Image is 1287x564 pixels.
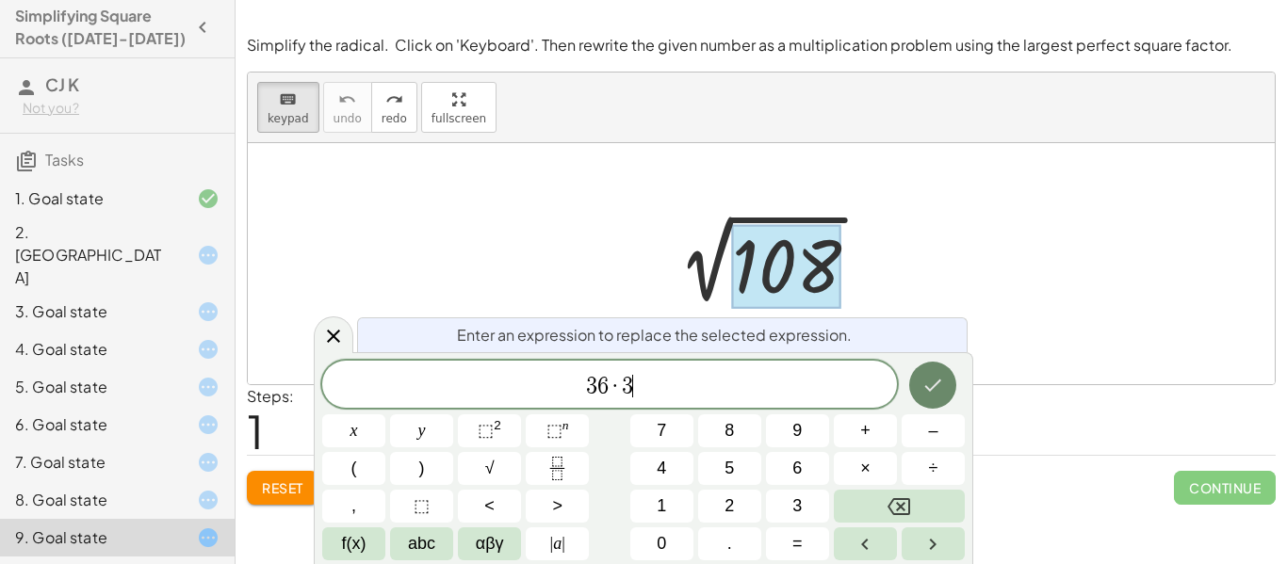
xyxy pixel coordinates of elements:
[727,531,732,556] span: .
[15,451,167,474] div: 7. Goal state
[268,112,309,125] span: keypad
[550,531,565,556] span: a
[792,456,802,481] span: 6
[792,493,802,519] span: 3
[834,490,965,523] button: Backspace
[23,99,220,118] div: Not you?
[197,489,220,511] i: Task started.
[390,490,453,523] button: Placeholder
[725,493,734,519] span: 2
[257,82,319,133] button: keyboardkeypad
[15,413,167,436] div: 6. Goal state
[792,418,802,443] span: 9
[766,452,829,485] button: 6
[418,418,426,443] span: y
[15,5,186,50] h4: Simplifying Square Roots ([DATE]-[DATE])
[382,112,407,125] span: redo
[766,490,829,523] button: 3
[698,490,761,523] button: 2
[458,452,521,485] button: Square root
[526,527,589,560] button: Absolute value
[484,493,495,519] span: <
[929,456,938,481] span: ÷
[408,531,435,556] span: abc
[197,338,220,361] i: Task started.
[458,414,521,447] button: Squared
[928,418,937,443] span: –
[657,418,666,443] span: 7
[597,375,609,397] span: 6
[197,451,220,474] i: Task started.
[562,418,569,432] sup: n
[322,452,385,485] button: (
[698,414,761,447] button: 8
[698,527,761,560] button: .
[902,414,965,447] button: Minus
[15,376,167,398] div: 5. Goal state
[15,187,167,210] div: 1. Goal state
[766,527,829,560] button: Equals
[322,414,385,447] button: x
[657,531,666,556] span: 0
[390,527,453,560] button: Alphabet
[421,82,497,133] button: fullscreen
[562,534,565,553] span: |
[550,534,554,553] span: |
[197,300,220,323] i: Task started.
[197,244,220,266] i: Task started.
[657,493,666,519] span: 1
[494,418,501,432] sup: 2
[414,493,430,519] span: ⬚
[15,489,167,511] div: 8. Goal state
[197,413,220,436] i: Task started.
[630,527,693,560] button: 0
[698,452,761,485] button: 5
[457,324,852,346] span: Enter an expression to replace the selected expression.
[15,300,167,323] div: 3. Goal state
[458,490,521,523] button: Less than
[834,452,897,485] button: Times
[546,421,562,440] span: ⬚
[586,375,597,397] span: 3
[860,418,871,443] span: +
[322,527,385,560] button: Functions
[476,531,504,556] span: αβγ
[902,527,965,560] button: Right arrow
[630,490,693,523] button: 1
[45,150,84,169] span: Tasks
[632,375,633,397] span: ​
[371,82,417,133] button: redoredo
[197,376,220,398] i: Task started.
[323,82,372,133] button: undoundo
[526,414,589,447] button: Superscript
[657,456,666,481] span: 4
[860,456,871,481] span: ×
[262,479,303,496] span: Reset
[909,362,956,409] button: Done
[526,490,589,523] button: Greater than
[834,527,897,560] button: Left arrow
[45,73,79,95] span: CJ K
[609,375,622,397] span: ·
[15,338,167,361] div: 4. Goal state
[432,112,486,125] span: fullscreen
[279,89,297,111] i: keyboard
[247,35,1276,56] p: Simplify the radical. Click on 'Keyboard'. Then rewrite the given number as a multiplication prob...
[15,526,167,549] div: 9. Goal state
[385,89,403,111] i: redo
[351,456,357,481] span: (
[342,531,367,556] span: f(x)
[725,418,734,443] span: 8
[902,452,965,485] button: Divide
[792,531,803,556] span: =
[334,112,362,125] span: undo
[247,386,294,406] label: Steps:
[338,89,356,111] i: undo
[485,456,495,481] span: √
[766,414,829,447] button: 9
[197,187,220,210] i: Task finished and correct.
[197,526,220,549] i: Task started.
[247,402,264,459] span: 1
[526,452,589,485] button: Fraction
[350,418,358,443] span: x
